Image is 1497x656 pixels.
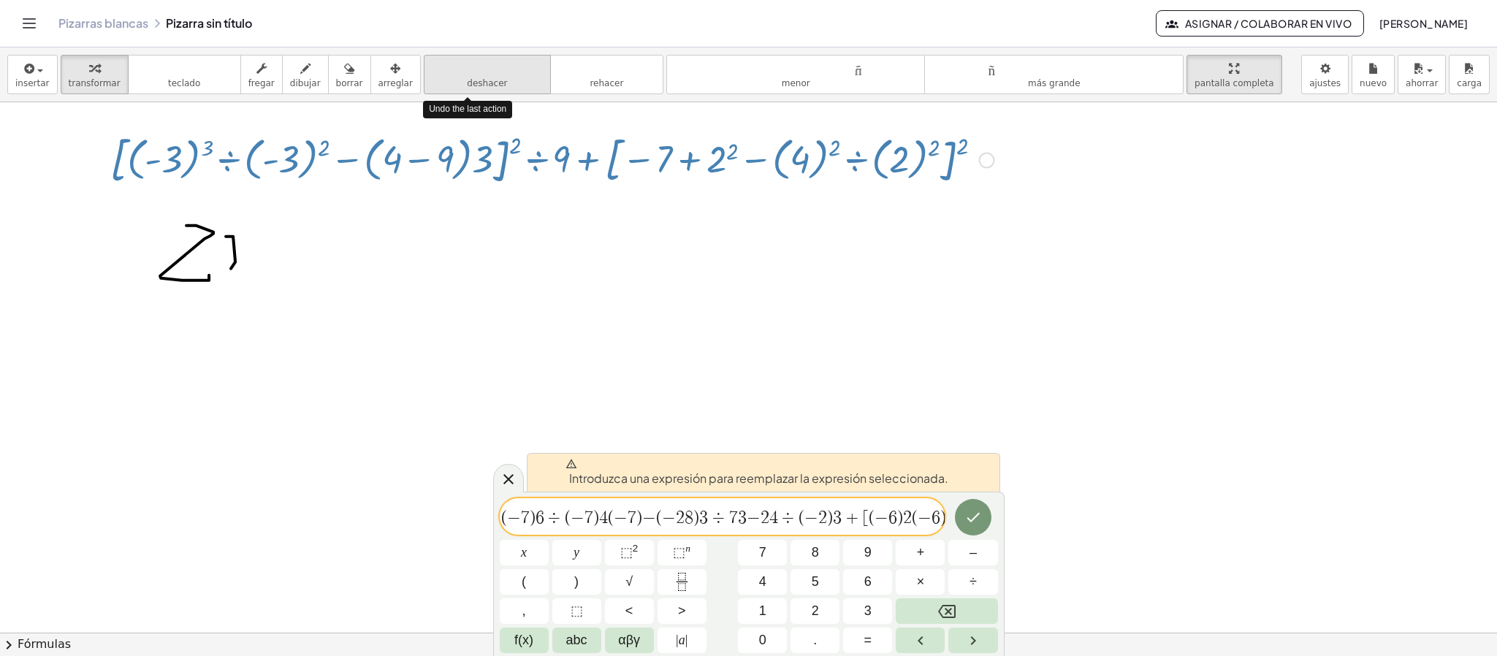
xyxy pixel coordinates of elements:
[500,628,549,653] button: Functions
[1028,78,1081,88] font: más grande
[571,509,584,527] span: −
[633,543,639,554] sup: 2
[812,572,819,592] span: 5
[738,569,787,595] button: 4
[501,509,507,527] span: (
[558,61,655,75] font: rehacer
[550,55,663,94] button: rehacerrehacer
[678,601,686,621] span: >
[791,569,839,595] button: 5
[738,509,747,527] span: 3
[662,509,676,527] span: −
[500,569,549,595] button: (
[759,543,766,562] span: 7
[605,569,654,595] button: Square root
[843,569,892,595] button: 6
[759,572,766,592] span: 4
[128,55,241,94] button: tecladoteclado
[7,55,58,94] button: insertar
[1301,55,1349,94] button: ajustes
[948,540,997,565] button: Minus
[614,509,628,527] span: −
[424,55,551,94] button: deshacerdeshacer
[864,630,872,650] span: =
[658,569,706,595] button: Fraction
[738,598,787,624] button: 1
[738,628,787,653] button: 0
[69,78,121,88] font: transformar
[666,55,926,94] button: tamaño_del_formatomenor
[658,540,706,565] button: Superscript
[917,543,925,562] span: +
[336,78,363,88] font: borrar
[58,16,148,31] a: Pizarras blancas
[791,628,839,653] button: .
[804,509,818,527] span: −
[1352,55,1395,94] button: nuevo
[168,78,200,88] font: teclado
[1309,78,1341,88] font: ajustes
[432,61,543,75] font: deshacer
[584,509,593,527] span: 7
[948,569,997,595] button: Divide
[769,509,778,527] span: 4
[618,630,640,650] span: αβγ
[58,15,148,31] font: Pizarras blancas
[1185,17,1352,30] font: Asignar / Colaborar en vivo
[843,628,892,653] button: Equals
[1379,17,1468,30] font: [PERSON_NAME]
[521,543,527,562] span: x
[290,78,321,88] font: dibujar
[605,598,654,624] button: Less than
[897,509,903,527] span: )
[552,569,601,595] button: )
[467,78,507,88] font: deshacer
[574,572,579,592] span: )
[514,630,533,650] span: f(x)
[642,509,656,527] span: −
[1186,55,1282,94] button: pantalla completa
[970,543,977,562] span: –
[833,509,842,527] span: 3
[282,55,329,94] button: dibujar
[869,509,875,527] span: (
[658,628,706,653] button: Absolute value
[864,543,872,562] span: 9
[759,630,766,650] span: 0
[61,55,129,94] button: transformar
[676,509,685,527] span: 2
[747,509,761,527] span: −
[843,540,892,565] button: 9
[896,628,945,653] button: Left arrow
[1195,78,1274,88] font: pantalla completa
[761,509,769,527] span: 2
[552,540,601,565] button: y
[693,509,699,527] span: )
[240,55,283,94] button: fregar
[574,543,579,562] span: y
[18,12,41,35] button: Cambiar navegación
[658,598,706,624] button: Greater than
[1449,55,1490,94] button: carga
[699,509,708,527] span: 3
[605,540,654,565] button: Squared
[940,509,946,527] span: )
[827,509,833,527] span: )
[917,572,925,592] span: ×
[673,545,685,560] span: ⬚
[896,569,945,595] button: Times
[500,598,549,624] button: ,
[370,55,421,94] button: arreglar
[896,540,945,565] button: Plus
[759,601,766,621] span: 1
[843,598,892,624] button: 3
[571,601,583,621] span: ⬚
[590,78,623,88] font: rehacer
[932,61,1176,75] font: tamaño_del_formato
[536,509,544,527] span: 6
[248,78,275,88] font: fregar
[18,637,71,651] font: Fórmulas
[599,509,608,527] span: 4
[864,601,872,621] span: 3
[566,630,587,650] span: abc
